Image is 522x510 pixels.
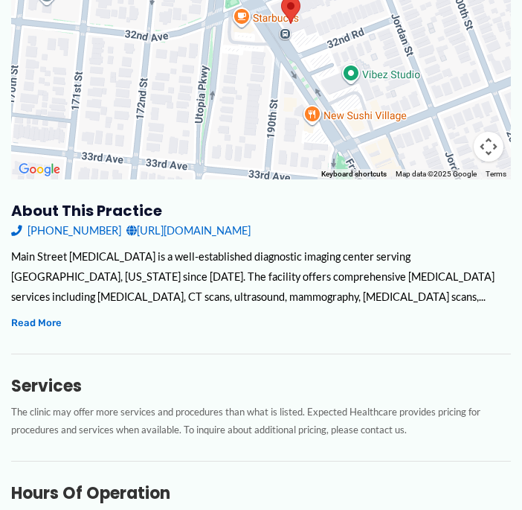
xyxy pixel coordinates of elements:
[11,483,512,504] h3: Hours of Operation
[11,376,512,397] h3: Services
[11,403,512,439] p: The clinic may offer more services and procedures than what is listed. Expected Healthcare provid...
[11,220,121,240] a: [PHONE_NUMBER]
[11,314,62,331] button: Read More
[11,201,512,220] h3: About this practice
[474,132,503,162] button: Map camera controls
[126,220,251,240] a: [URL][DOMAIN_NAME]
[15,160,64,179] a: Open this area in Google Maps (opens a new window)
[486,170,506,178] a: Terms
[15,160,64,179] img: Google
[321,169,387,179] button: Keyboard shortcuts
[396,170,477,178] span: Map data ©2025 Google
[11,246,512,307] div: Main Street [MEDICAL_DATA] is a well-established diagnostic imaging center serving [GEOGRAPHIC_DA...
